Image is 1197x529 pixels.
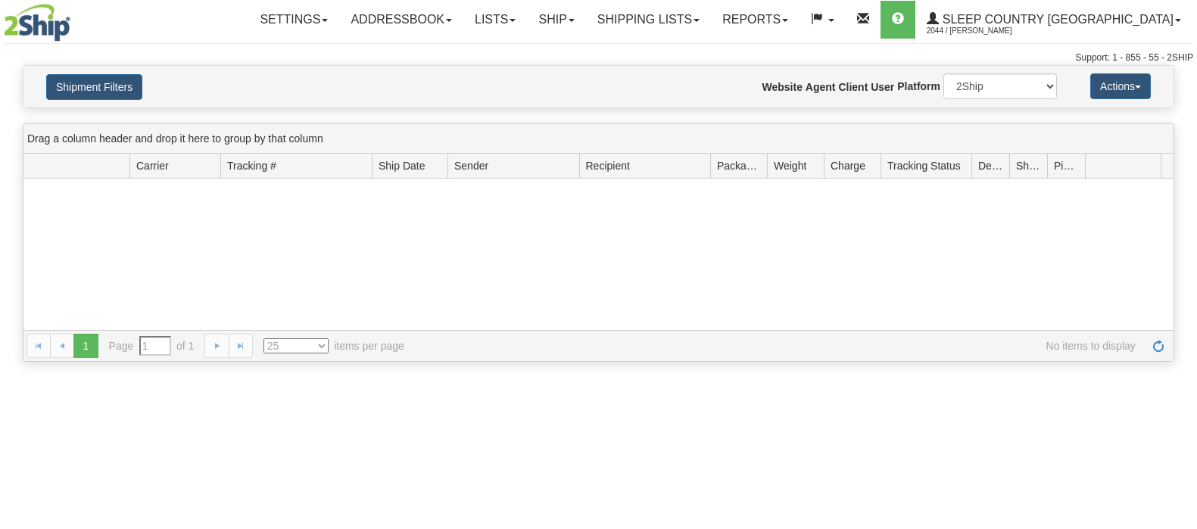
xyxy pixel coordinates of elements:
span: Sender [454,158,488,173]
a: Refresh [1146,334,1171,358]
span: Weight [774,158,806,173]
label: Website [762,79,803,95]
span: Tracking # [227,158,276,173]
span: Sleep Country [GEOGRAPHIC_DATA] [939,13,1174,26]
label: Client [838,79,868,95]
label: User [871,79,894,95]
a: Addressbook [339,1,463,39]
div: Support: 1 - 855 - 55 - 2SHIP [4,51,1193,64]
span: No items to display [425,338,1136,353]
a: Lists [463,1,527,39]
button: Shipment Filters [46,74,142,100]
span: Pickup Status [1054,158,1079,173]
span: Charge [831,158,865,173]
span: Tracking Status [887,158,961,173]
img: logo2044.jpg [4,4,70,42]
a: Ship [527,1,585,39]
div: grid grouping header [23,124,1174,154]
a: Sleep Country [GEOGRAPHIC_DATA] 2044 / [PERSON_NAME] [915,1,1192,39]
span: 1 [73,334,98,358]
span: Delivery Status [978,158,1003,173]
span: items per page [263,338,404,353]
span: Page of 1 [109,336,195,356]
a: Settings [248,1,339,39]
a: Shipping lists [586,1,711,39]
span: Packages [717,158,761,173]
label: Platform [897,79,940,94]
span: Shipment Issues [1016,158,1041,173]
a: Reports [711,1,800,39]
span: Carrier [136,158,169,173]
span: 2044 / [PERSON_NAME] [927,23,1040,39]
label: Agent [806,79,836,95]
button: Actions [1090,73,1151,99]
span: Ship Date [379,158,425,173]
span: Recipient [586,158,630,173]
